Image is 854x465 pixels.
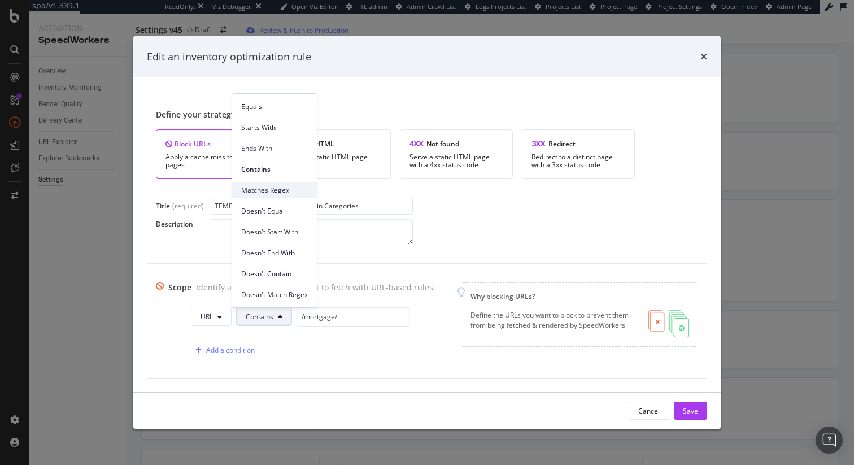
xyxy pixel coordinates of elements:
[287,153,381,161] div: Serve a static HTML page
[409,139,503,149] div: Not found
[648,311,689,338] img: BcZuvvtF.png
[241,185,308,195] span: Matches Regex
[168,282,191,293] div: Scope
[241,144,308,154] span: Ends With
[156,109,698,120] div: Define your strategy
[241,102,308,112] span: Equals
[196,282,435,293] div: Identify all pages you don't want to fetch with URL-based rules.
[674,402,707,420] button: Save
[531,139,625,149] div: Redirect
[241,269,308,279] span: Doesn't Contain
[241,123,308,133] span: Starts With
[287,139,381,149] div: Static HTML
[241,227,308,237] span: Doesn't Start With
[629,402,669,420] button: Cancel
[241,164,308,175] span: Contains
[638,406,660,416] div: Cancel
[191,341,255,359] button: Add a condition
[683,406,698,416] div: Save
[816,427,843,454] div: Open Intercom Messenger
[531,153,625,169] div: Redirect to a distinct page with a 3xx status code
[246,312,273,321] span: Contains
[156,201,170,211] div: Title
[191,308,232,326] button: URL
[700,50,707,64] div: times
[470,292,689,301] div: Why blocking URLs?
[201,312,213,321] span: URL
[133,36,721,429] div: modal
[409,153,503,169] div: Serve a static HTML page with a 4xx status code
[470,311,639,338] div: Define the URLs you want to block to prevent them from being fetched & rendered by SpeedWorkers
[241,290,308,300] span: Doesn't Match Regex
[147,50,311,64] div: Edit an inventory optimization rule
[206,345,255,355] div: Add a condition
[236,308,292,326] button: Contains
[156,219,210,229] div: Description
[165,139,259,149] div: Block URLs
[241,206,308,216] span: Doesn't Equal
[172,201,204,211] div: (required)
[165,153,259,169] div: Apply a cache miss to your pages
[241,248,308,258] span: Doesn't End With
